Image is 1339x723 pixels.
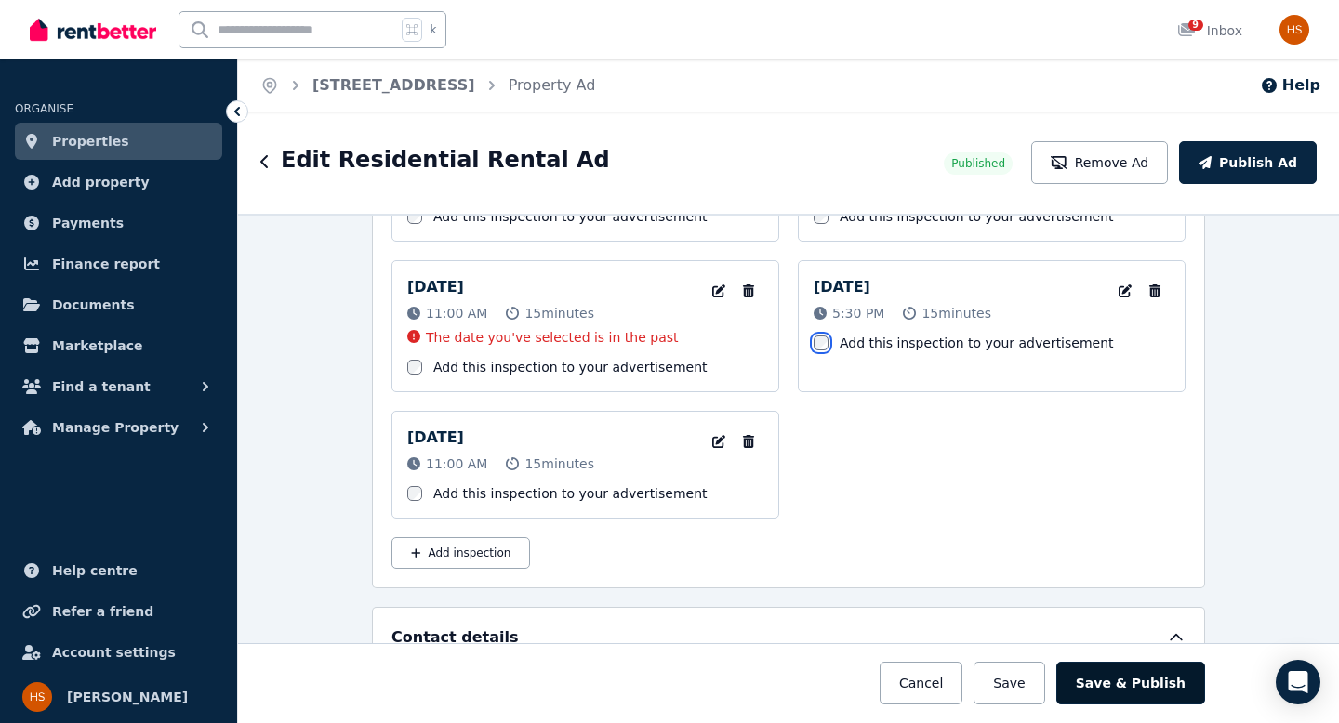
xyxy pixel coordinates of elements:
[15,552,222,589] a: Help centre
[814,276,870,298] p: [DATE]
[407,276,464,298] p: [DATE]
[840,334,1114,352] label: Add this inspection to your advertisement
[15,327,222,364] a: Marketplace
[52,600,153,623] span: Refer a friend
[974,662,1044,704] button: Save
[22,682,52,712] img: Harpinder Singh
[52,335,142,357] span: Marketplace
[52,212,124,234] span: Payments
[433,207,708,226] label: Add this inspection to your advertisement
[52,375,151,398] span: Find a tenant
[951,156,1005,171] span: Published
[52,130,129,152] span: Properties
[15,102,73,115] span: ORGANISE
[1188,20,1203,31] span: 9
[1031,141,1168,184] button: Remove Ad
[52,559,138,582] span: Help centre
[921,304,991,322] span: 15 minutes
[433,358,708,376] label: Add this inspection to your advertisement
[312,76,475,94] a: [STREET_ADDRESS]
[15,123,222,160] a: Properties
[15,286,222,323] a: Documents
[15,593,222,630] a: Refer a friend
[524,304,594,322] span: 15 minutes
[52,641,176,664] span: Account settings
[426,304,487,322] span: 11:00 AM
[426,328,679,347] p: The date you've selected is in the past
[832,304,884,322] span: 5:30 PM
[430,22,436,37] span: k
[1260,74,1320,97] button: Help
[1179,141,1317,184] button: Publish Ad
[524,454,594,473] span: 15 minutes
[426,454,487,473] span: 11:00 AM
[391,626,519,649] h5: Contact details
[52,171,150,193] span: Add property
[840,207,1114,226] label: Add this inspection to your advertisement
[391,537,530,569] button: Add inspection
[1276,660,1320,704] div: Open Intercom Messenger
[52,294,135,316] span: Documents
[1177,21,1242,40] div: Inbox
[15,245,222,283] a: Finance report
[15,204,222,242] a: Payments
[433,484,708,503] label: Add this inspection to your advertisement
[880,662,962,704] button: Cancel
[1056,662,1205,704] button: Save & Publish
[15,634,222,671] a: Account settings
[1279,15,1309,45] img: Harpinder Singh
[15,409,222,446] button: Manage Property
[15,368,222,405] button: Find a tenant
[67,686,188,708] span: [PERSON_NAME]
[407,427,464,449] p: [DATE]
[15,164,222,201] a: Add property
[509,76,596,94] a: Property Ad
[30,16,156,44] img: RentBetter
[52,253,160,275] span: Finance report
[281,145,610,175] h1: Edit Residential Rental Ad
[52,416,179,439] span: Manage Property
[238,59,617,112] nav: Breadcrumb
